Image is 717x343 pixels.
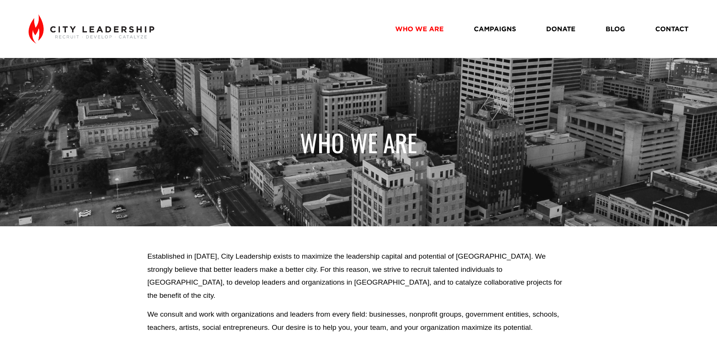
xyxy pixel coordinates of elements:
a: CAMPAIGNS [474,22,516,35]
p: Established in [DATE], City Leadership exists to maximize the leadership capital and potential of... [147,250,569,302]
p: We consult and work with organizations and leaders from every field: businesses, nonprofit groups... [147,308,569,334]
a: BLOG [606,22,625,35]
a: DONATE [546,22,575,35]
a: CONTACT [655,22,688,35]
h1: WHO WE ARE [147,128,569,157]
img: City Leadership - Recruit. Develop. Catalyze. [29,14,154,44]
a: WHO WE ARE [395,22,444,35]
